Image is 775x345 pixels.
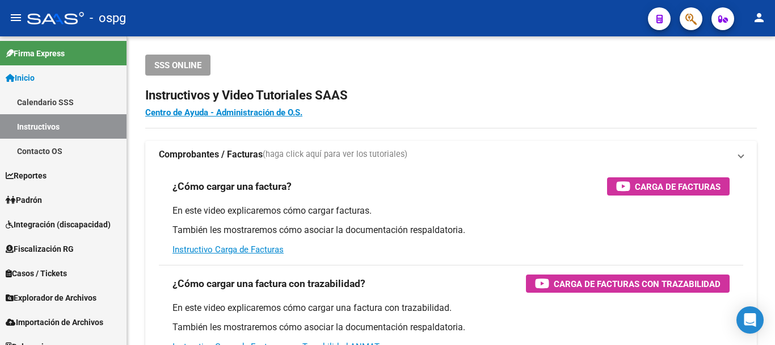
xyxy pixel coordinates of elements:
a: Instructivo Carga de Facturas [172,244,284,255]
span: Inicio [6,72,35,84]
p: En este video explicaremos cómo cargar una factura con trazabilidad. [172,302,730,314]
a: Centro de Ayuda - Administración de O.S. [145,107,302,118]
span: SSS ONLINE [154,60,201,70]
button: Carga de Facturas con Trazabilidad [526,275,730,293]
span: Integración (discapacidad) [6,218,111,231]
mat-icon: menu [9,11,23,24]
p: También les mostraremos cómo asociar la documentación respaldatoria. [172,224,730,236]
p: También les mostraremos cómo asociar la documentación respaldatoria. [172,321,730,334]
span: (haga click aquí para ver los tutoriales) [263,148,407,161]
mat-expansion-panel-header: Comprobantes / Facturas(haga click aquí para ver los tutoriales) [145,141,757,168]
span: Fiscalización RG [6,243,74,255]
span: Explorador de Archivos [6,292,96,304]
span: Padrón [6,194,42,206]
span: Casos / Tickets [6,267,67,280]
h2: Instructivos y Video Tutoriales SAAS [145,85,757,106]
button: Carga de Facturas [607,177,730,196]
span: Carga de Facturas con Trazabilidad [554,277,721,291]
div: Open Intercom Messenger [736,306,764,334]
h3: ¿Cómo cargar una factura con trazabilidad? [172,276,365,292]
span: Reportes [6,169,47,182]
p: En este video explicaremos cómo cargar facturas. [172,205,730,217]
span: - ospg [90,6,126,31]
span: Importación de Archivos [6,316,103,329]
span: Carga de Facturas [635,180,721,194]
h3: ¿Cómo cargar una factura? [172,178,292,194]
span: Firma Express [6,47,65,60]
mat-icon: person [752,11,766,24]
button: SSS ONLINE [145,55,210,76]
strong: Comprobantes / Facturas [159,148,263,161]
